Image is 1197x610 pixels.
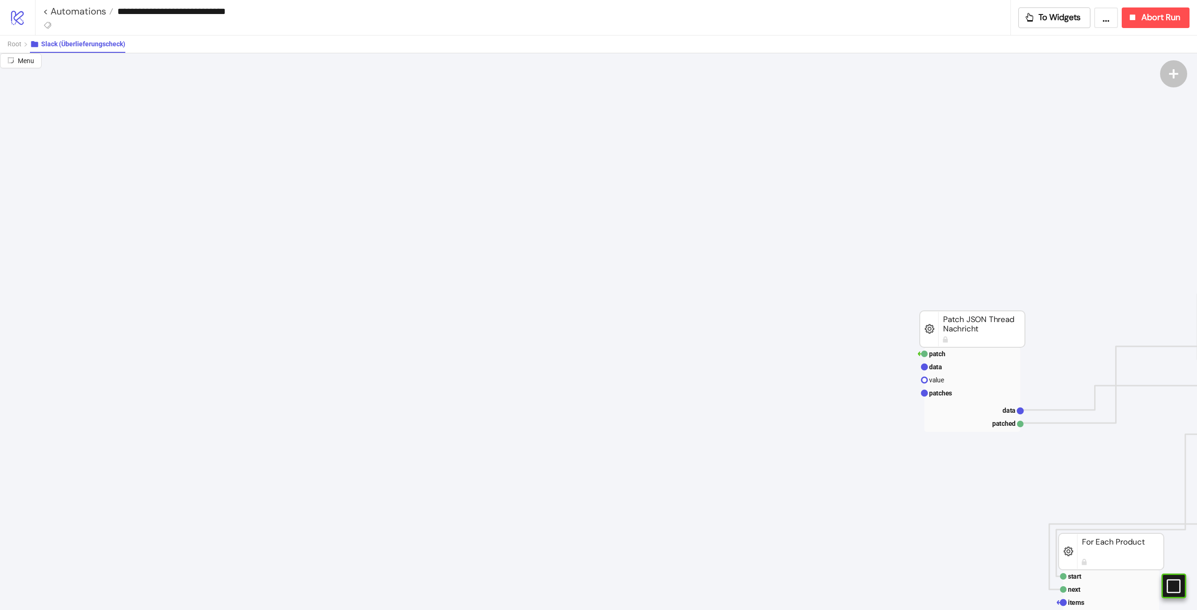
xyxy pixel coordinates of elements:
[929,350,945,358] text: patch
[1068,599,1084,606] text: items
[1018,7,1091,28] button: To Widgets
[1122,7,1190,28] button: Abort Run
[1141,12,1180,23] span: Abort Run
[929,376,944,384] text: value
[1068,586,1081,593] text: next
[1038,12,1081,23] span: To Widgets
[1094,7,1118,28] button: ...
[7,40,22,48] span: Root
[1002,407,1016,414] text: data
[929,363,942,371] text: data
[41,40,125,48] span: Slack (Überlieferungscheck)
[1068,573,1082,580] text: start
[929,389,952,397] text: patches
[43,7,113,16] a: < Automations
[7,36,30,53] button: Root
[30,36,125,53] button: Slack (Überlieferungscheck)
[18,57,34,65] span: Menu
[7,57,14,64] span: radius-bottomright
